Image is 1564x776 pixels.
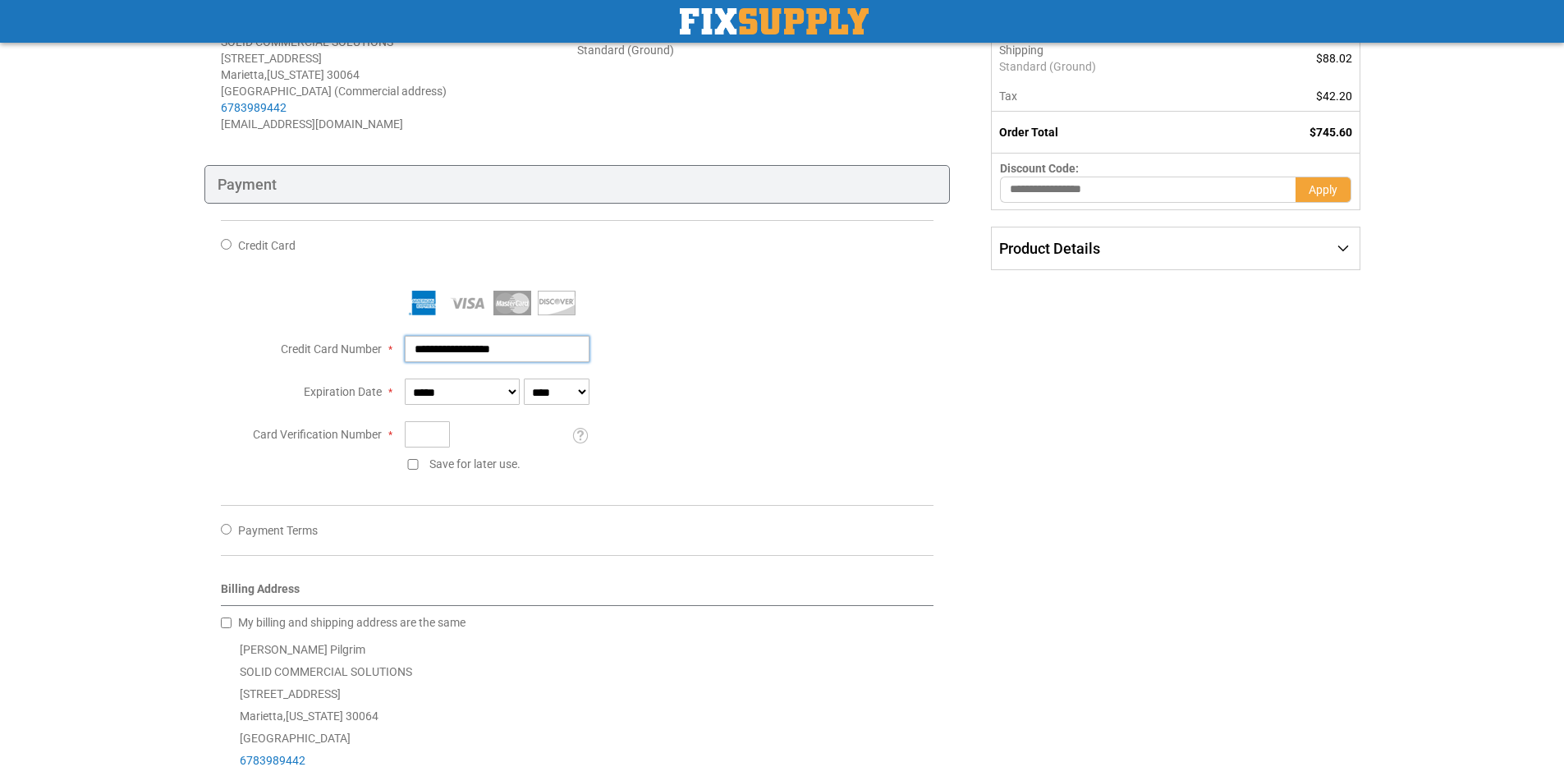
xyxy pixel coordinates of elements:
img: MasterCard [493,291,531,315]
span: Credit Card [238,239,296,252]
a: 6783989442 [240,754,305,767]
img: Discover [538,291,576,315]
span: Apply [1309,183,1337,196]
span: [EMAIL_ADDRESS][DOMAIN_NAME] [221,117,403,131]
div: Standard (Ground) [577,42,933,58]
span: Expiration Date [304,385,382,398]
span: $42.20 [1316,90,1352,103]
span: $88.02 [1316,52,1352,65]
a: store logo [680,8,869,34]
span: Card Verification Number [253,428,382,441]
th: Tax [992,81,1234,112]
span: Payment Terms [238,524,318,537]
span: [US_STATE] [286,709,343,723]
button: Apply [1296,177,1351,203]
span: Discount Code: [1000,162,1079,175]
span: Product Details [999,240,1100,257]
img: Fix Industrial Supply [680,8,869,34]
span: Credit Card Number [281,342,382,356]
div: Payment [204,165,951,204]
span: Save for later use. [429,457,521,471]
span: Standard (Ground) [999,58,1225,75]
img: American Express [405,291,443,315]
span: [US_STATE] [267,68,324,81]
div: Billing Address [221,581,934,606]
span: My billing and shipping address are the same [238,616,466,629]
a: 6783989442 [221,101,287,114]
span: $745.60 [1309,126,1352,139]
span: Shipping [999,44,1043,57]
address: [PERSON_NAME] Pilgrim SOLID COMMERCIAL SOLUTIONS [STREET_ADDRESS] Marietta , 30064 [GEOGRAPHIC_DA... [221,17,577,132]
img: Visa [449,291,487,315]
strong: Order Total [999,126,1058,139]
